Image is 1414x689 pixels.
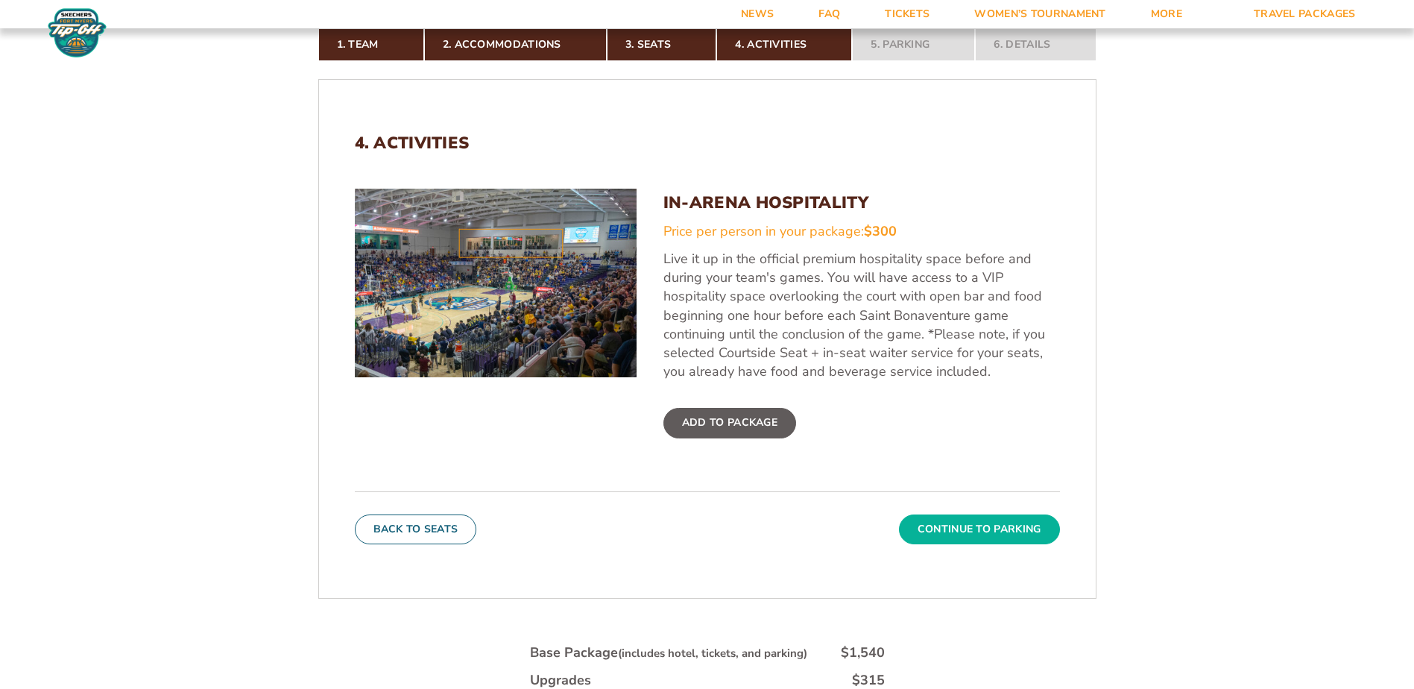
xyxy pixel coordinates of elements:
[618,646,807,661] small: (includes hotel, tickets, and parking)
[355,515,477,544] button: Back To Seats
[424,28,607,61] a: 2. Accommodations
[899,515,1060,544] button: Continue To Parking
[45,7,110,58] img: Fort Myers Tip-Off
[663,250,1060,381] p: Live it up in the official premium hospitality space before and during your team's games. You wil...
[607,28,716,61] a: 3. Seats
[355,133,1060,153] h2: 4. Activities
[841,644,885,662] div: $1,540
[663,193,1060,213] h3: In-Arena Hospitality
[318,28,424,61] a: 1. Team
[663,222,1060,241] div: Price per person in your package:
[530,644,807,662] div: Base Package
[355,189,637,377] img: In-Arena Hospitality
[663,408,796,438] label: Add To Package
[864,222,897,240] span: $300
